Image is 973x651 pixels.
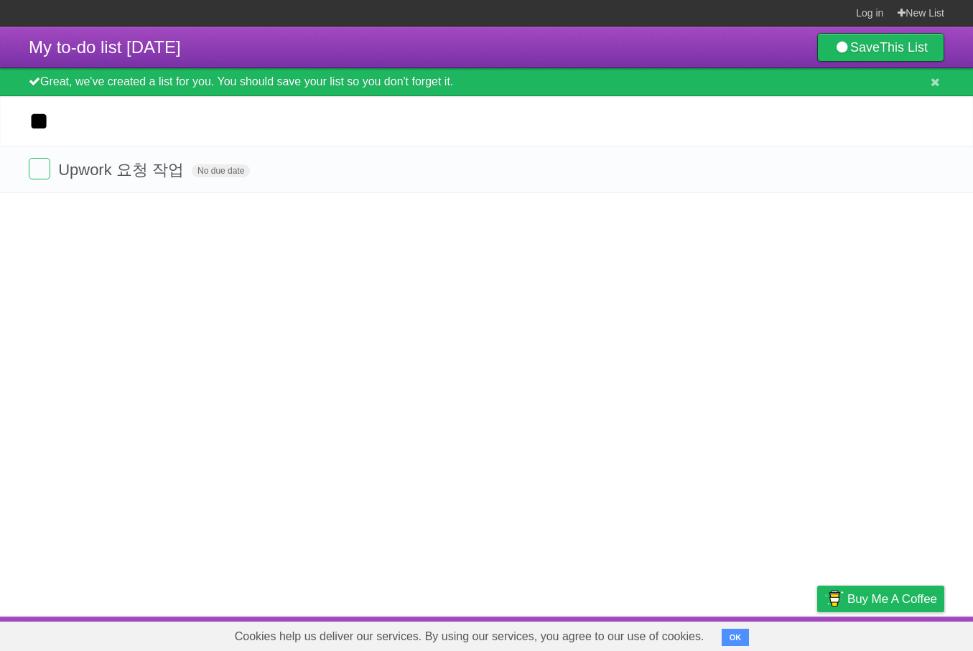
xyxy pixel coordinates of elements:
button: OK [722,629,750,646]
a: SaveThis List [817,33,944,62]
span: Buy me a coffee [847,586,937,612]
a: Terms [750,620,781,647]
a: Privacy [799,620,836,647]
span: My to-do list [DATE] [29,37,181,57]
a: Suggest a feature [854,620,944,647]
label: Done [29,158,50,179]
span: Upwork 요청 작업 [58,161,187,179]
a: About [626,620,656,647]
span: Cookies help us deliver our services. By using our services, you agree to our use of cookies. [220,622,719,651]
b: This List [880,40,928,55]
a: Developers [674,620,732,647]
span: No due date [192,164,250,177]
a: Buy me a coffee [817,586,944,612]
img: Buy me a coffee [824,586,844,611]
